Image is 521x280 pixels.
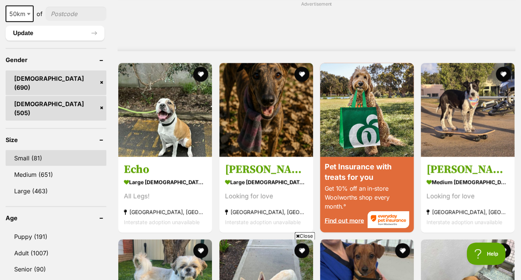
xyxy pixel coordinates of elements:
[225,207,308,217] strong: [GEOGRAPHIC_DATA], [GEOGRAPHIC_DATA]
[225,162,308,176] h3: [PERSON_NAME]
[395,243,410,258] button: favourite
[225,219,301,225] span: Interstate adoption unavailable
[6,150,106,166] a: Small (81)
[46,7,106,21] input: postcode
[124,176,206,187] strong: large [DEMOGRAPHIC_DATA] Dog
[225,191,308,201] div: Looking for love
[427,176,509,187] strong: medium [DEMOGRAPHIC_DATA] Dog
[421,157,515,233] a: [PERSON_NAME] medium [DEMOGRAPHIC_DATA] Dog Looking for love [GEOGRAPHIC_DATA], [GEOGRAPHIC_DATA]...
[6,9,33,19] span: 50km
[427,162,509,176] h3: [PERSON_NAME]
[427,219,502,225] span: Interstate adoption unavailable
[219,63,313,157] img: Sir Zippa - Greyhound Dog
[118,157,212,233] a: Echo large [DEMOGRAPHIC_DATA] Dog All Legs! [GEOGRAPHIC_DATA], [GEOGRAPHIC_DATA] Interstate adopt...
[225,176,308,187] strong: large [DEMOGRAPHIC_DATA] Dog
[6,215,106,221] header: Age
[37,9,43,18] span: of
[421,63,515,157] img: Joe - Mixed Dog
[194,67,209,82] button: favourite
[6,26,104,41] button: Update
[6,96,106,121] a: [DEMOGRAPHIC_DATA] (505)
[295,232,315,240] span: Close
[294,67,309,82] button: favourite
[125,243,396,276] iframe: Advertisement
[6,56,106,63] header: Gender
[6,167,106,182] a: Medium (651)
[6,136,106,143] header: Size
[427,207,509,217] strong: [GEOGRAPHIC_DATA], [GEOGRAPHIC_DATA]
[6,6,34,22] span: 50km
[6,71,106,95] a: [DEMOGRAPHIC_DATA] (690)
[6,229,106,244] a: Puppy (191)
[124,191,206,201] div: All Legs!
[467,243,506,265] iframe: Help Scout Beacon - Open
[124,207,206,217] strong: [GEOGRAPHIC_DATA], [GEOGRAPHIC_DATA]
[118,63,212,157] img: Echo - Bull Arab x Staffordshire Bull Terrier Dog
[496,67,511,82] button: favourite
[124,162,206,176] h3: Echo
[124,219,200,225] span: Interstate adoption unavailable
[427,191,509,201] div: Looking for love
[6,183,106,199] a: Large (463)
[6,262,106,277] a: Senior (90)
[219,157,313,233] a: [PERSON_NAME] large [DEMOGRAPHIC_DATA] Dog Looking for love [GEOGRAPHIC_DATA], [GEOGRAPHIC_DATA] ...
[6,245,106,261] a: Adult (1007)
